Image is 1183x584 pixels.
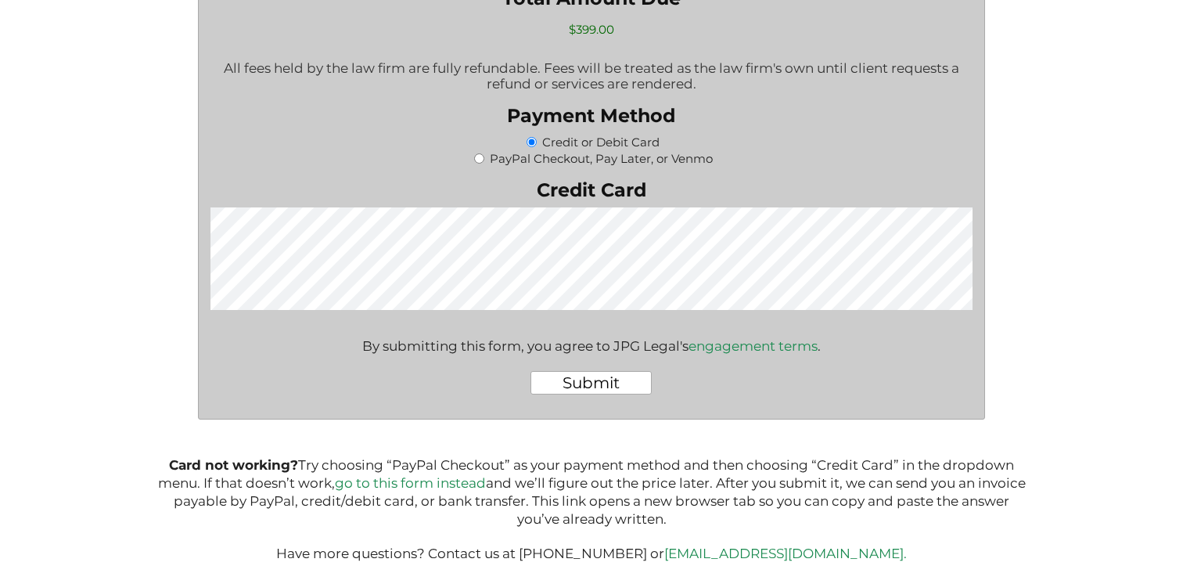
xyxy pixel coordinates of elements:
input: Submit [530,371,652,395]
a: go to this form instead [335,475,486,491]
p: Have more questions? Contact us at [PHONE_NUMBER] or [154,547,1030,561]
label: Credit or Debit Card [542,135,660,150]
label: PayPal Checkout, Pay Later, or Venmo [490,151,713,166]
a: [EMAIL_ADDRESS][DOMAIN_NAME]. [664,546,907,561]
legend: Payment Method [507,104,675,127]
div: All fees held by the law firm are fully refundable. Fees will be treated as the law firm's own un... [210,50,973,92]
p: Try choosing “PayPal Checkout” as your payment method and then choosing “Credit Card” in the drop... [154,456,1030,529]
b: Card not working? [169,457,298,473]
div: By submitting this form, you agree to JPG Legal's . [362,323,821,354]
label: Credit Card [210,178,973,201]
a: engagement terms [689,338,818,354]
